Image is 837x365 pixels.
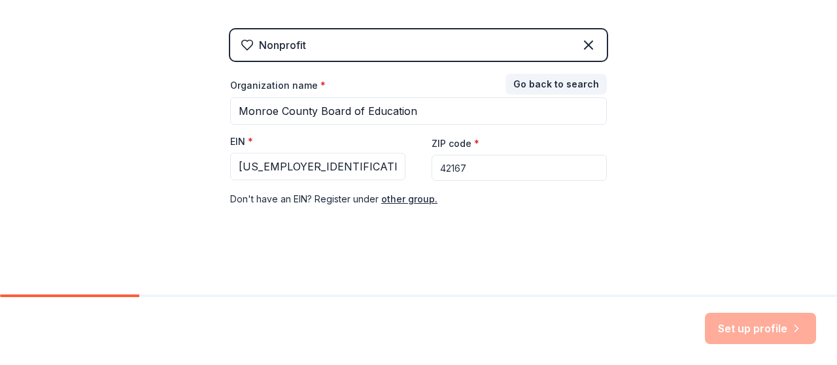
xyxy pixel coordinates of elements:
input: 12345 (U.S. only) [432,155,607,181]
input: 12-3456789 [230,153,405,180]
label: Organization name [230,79,326,92]
div: Nonprofit [259,37,306,53]
input: American Red Cross [230,97,607,125]
button: Go back to search [505,74,607,95]
button: other group. [381,191,437,207]
div: Don ' t have an EIN? Register under [230,191,607,207]
label: EIN [230,135,253,148]
label: ZIP code [432,137,479,150]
